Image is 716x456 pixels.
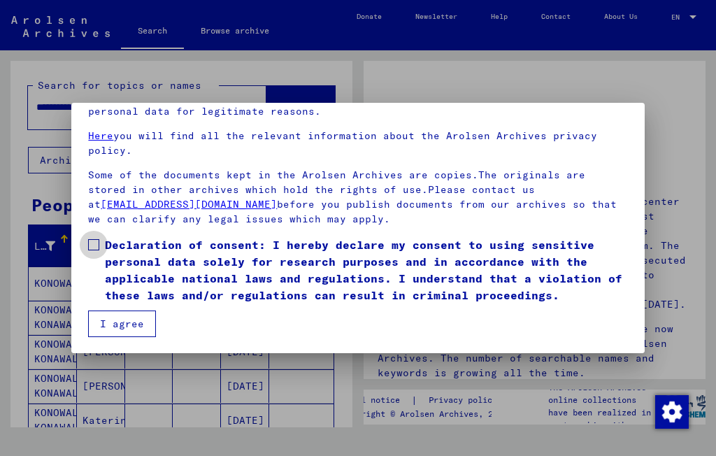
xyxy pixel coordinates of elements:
p: you will find all the relevant information about the Arolsen Archives privacy policy. [88,129,627,158]
img: Change consent [655,395,689,429]
div: Change consent [654,394,688,428]
span: Declaration of consent: I hereby declare my consent to using sensitive personal data solely for r... [105,236,627,304]
button: I agree [88,311,156,337]
a: [EMAIL_ADDRESS][DOMAIN_NAME] [101,198,277,211]
p: Some of the documents kept in the Arolsen Archives are copies.The originals are stored in other a... [88,168,627,227]
a: Here [88,129,113,142]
